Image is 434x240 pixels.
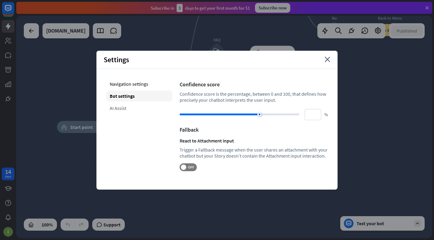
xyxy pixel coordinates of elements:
[106,103,172,114] div: AI Assist
[391,25,423,36] button: Published
[103,220,121,229] span: Support
[357,220,411,226] div: Test your bot
[5,169,11,174] div: 14
[213,48,220,56] i: block_user_input
[5,174,11,179] div: days
[180,147,328,159] div: Trigger a Fallback message when the user shares an attachment with your chatbot but your Story do...
[46,23,86,38] div: luxuryvillasforyou.com
[2,168,14,180] a: 14 days
[177,4,183,12] div: 3
[61,124,67,130] i: home_2
[70,124,93,130] span: Start point
[255,3,290,13] div: Subscribe now
[180,126,328,133] div: Fallback
[263,49,291,55] span: Bot Response
[363,15,417,21] div: Back to Menu
[199,37,235,43] div: FAQ
[151,4,250,12] div: Subscribe in days to get your first month for $1
[254,49,260,55] i: block_bot_response
[104,55,129,64] span: Settings
[40,220,55,229] div: 100%
[106,78,172,89] div: Navigation settings
[324,112,328,117] span: %
[5,2,23,21] button: Open LiveChat chat widget
[106,91,172,101] div: Bot settings
[186,165,196,170] span: OFF
[325,57,330,62] i: close
[180,91,328,103] div: Confidence score is the percentage, between 0 and 100, that defines how precisely your chatbot in...
[180,81,328,88] div: Confidence score
[180,138,328,144] div: React to Attachment input
[316,15,352,21] div: No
